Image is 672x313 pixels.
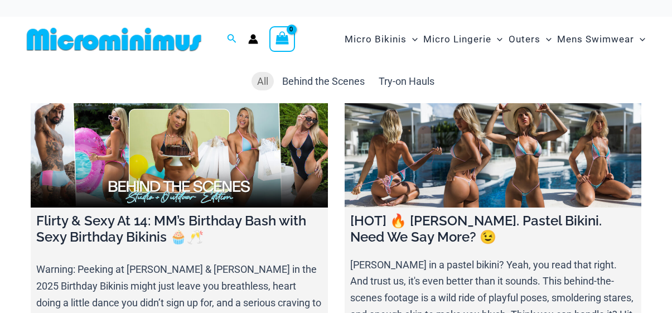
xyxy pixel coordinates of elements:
[350,213,636,245] h4: [HOT] 🔥 [PERSON_NAME]. Pastel Bikini. Need We Say More? 😉
[557,25,634,54] span: Mens Swimwear
[407,25,418,54] span: Menu Toggle
[506,22,554,56] a: OutersMenu ToggleMenu Toggle
[420,22,505,56] a: Micro LingerieMenu ToggleMenu Toggle
[540,25,552,54] span: Menu Toggle
[248,34,258,44] a: Account icon link
[509,25,540,54] span: Outers
[282,75,365,87] span: Behind the Scenes
[345,25,407,54] span: Micro Bikinis
[269,26,295,52] a: View Shopping Cart, empty
[36,213,322,245] h4: Flirty & Sexy At 14: MM’s Birthday Bash with Sexy Birthday Bikinis 🧁🥂
[634,25,645,54] span: Menu Toggle
[423,25,491,54] span: Micro Lingerie
[345,103,642,208] a: [HOT] 🔥 Olivia. Pastel Bikini. Need We Say More? 😉
[227,32,237,46] a: Search icon link
[257,75,268,87] span: All
[342,22,420,56] a: Micro BikinisMenu ToggleMenu Toggle
[31,103,328,208] a: Flirty & Sexy At 14: MM’s Birthday Bash with Sexy Birthday Bikinis 🧁🥂
[554,22,648,56] a: Mens SwimwearMenu ToggleMenu Toggle
[379,75,434,87] span: Try-on Hauls
[340,21,650,58] nav: Site Navigation
[491,25,502,54] span: Menu Toggle
[22,27,206,52] img: MM SHOP LOGO FLAT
